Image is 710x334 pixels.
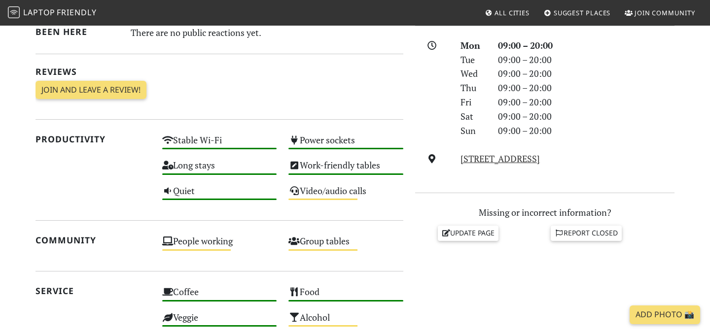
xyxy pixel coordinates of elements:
[492,95,680,109] div: 09:00 – 20:00
[57,7,96,18] span: Friendly
[283,284,409,309] div: Food
[283,132,409,157] div: Power sockets
[621,4,699,22] a: Join Community
[8,6,20,18] img: LaptopFriendly
[455,124,492,138] div: Sun
[492,67,680,81] div: 09:00 – 20:00
[35,81,146,100] a: Join and leave a review!
[492,109,680,124] div: 09:00 – 20:00
[35,134,150,144] h2: Productivity
[540,4,615,22] a: Suggest Places
[283,183,409,208] div: Video/audio calls
[35,286,150,296] h2: Service
[156,233,283,258] div: People working
[131,25,404,40] div: There are no public reactions yet.
[455,109,492,124] div: Sat
[438,226,499,240] a: Update page
[455,67,492,81] div: Wed
[630,305,700,324] a: Add Photo 📸
[415,205,674,220] p: Missing or incorrect information?
[283,233,409,258] div: Group tables
[455,38,492,53] div: Mon
[635,8,695,17] span: Join Community
[481,4,533,22] a: All Cities
[492,53,680,67] div: 09:00 – 20:00
[23,7,55,18] span: Laptop
[495,8,530,17] span: All Cities
[461,153,540,165] a: [STREET_ADDRESS]
[455,53,492,67] div: Tue
[35,27,119,37] h2: Been here
[554,8,611,17] span: Suggest Places
[455,81,492,95] div: Thu
[156,132,283,157] div: Stable Wi-Fi
[35,235,150,245] h2: Community
[492,81,680,95] div: 09:00 – 20:00
[492,38,680,53] div: 09:00 – 20:00
[283,157,409,182] div: Work-friendly tables
[156,284,283,309] div: Coffee
[455,95,492,109] div: Fri
[551,226,622,240] a: Report closed
[156,183,283,208] div: Quiet
[35,67,403,77] h2: Reviews
[492,124,680,138] div: 09:00 – 20:00
[8,4,97,22] a: LaptopFriendly LaptopFriendly
[156,157,283,182] div: Long stays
